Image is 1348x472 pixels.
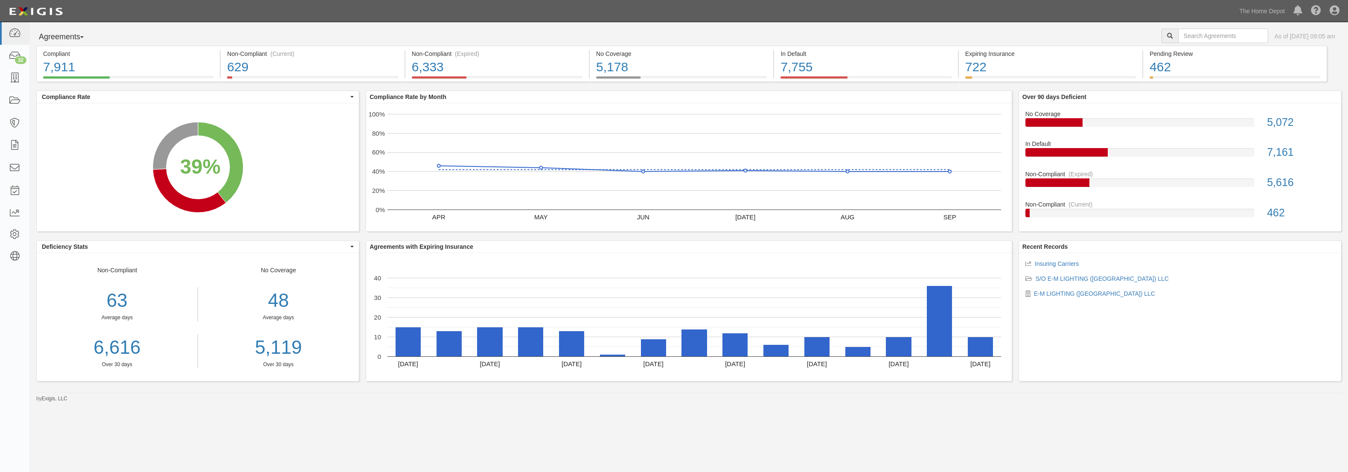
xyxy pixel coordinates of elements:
[372,187,385,194] text: 20%
[376,206,385,213] text: 0%
[1311,6,1321,16] i: Help Center - Complianz
[374,274,381,281] text: 40
[1235,3,1289,20] a: The Home Depot
[366,103,1012,231] svg: A chart.
[227,58,398,76] div: 629
[204,361,353,368] div: Over 30 days
[398,360,418,367] text: [DATE]
[774,76,958,83] a: In Default7,755
[374,294,381,301] text: 30
[780,58,951,76] div: 7,755
[405,76,589,83] a: Non-Compliant(Expired)6,333
[725,360,745,367] text: [DATE]
[1025,140,1335,170] a: In Default7,161
[841,213,855,220] text: AUG
[735,213,755,220] text: [DATE]
[1143,76,1327,83] a: Pending Review462
[1036,275,1169,282] a: S/O E-M LIGHTING ([GEOGRAPHIC_DATA]) LLC
[1019,200,1341,209] div: Non-Compliant
[1178,29,1268,43] input: Search Agreements
[889,360,909,367] text: [DATE]
[1025,200,1335,224] a: Non-Compliant(Current)462
[1025,110,1335,140] a: No Coverage5,072
[370,243,473,250] b: Agreements with Expiring Insurance
[37,241,359,253] button: Deficiency Stats
[1275,32,1335,41] div: As of [DATE] 09:05 am
[42,242,348,251] span: Deficiency Stats
[1025,170,1335,200] a: Non-Compliant(Expired)5,616
[562,360,582,367] text: [DATE]
[807,360,827,367] text: [DATE]
[42,396,67,402] a: Exigis, LLC
[480,360,500,367] text: [DATE]
[965,50,1136,58] div: Expiring Insurance
[37,103,359,231] svg: A chart.
[1019,110,1341,118] div: No Coverage
[432,213,445,220] text: APR
[372,129,385,137] text: 80%
[970,360,990,367] text: [DATE]
[6,4,65,19] img: logo-5460c22ac91f19d4615b14bd174203de0afe785f0fc80cf4dbbc73dc1793850b.png
[374,313,381,320] text: 20
[36,395,67,402] small: by
[227,50,398,58] div: Non-Compliant (Current)
[180,152,221,181] div: 39%
[378,353,381,360] text: 0
[1035,260,1079,267] a: Insuring Carriers
[965,58,1136,76] div: 722
[37,287,198,314] div: 63
[37,266,198,368] div: Non-Compliant
[412,50,582,58] div: Non-Compliant (Expired)
[366,253,1012,381] svg: A chart.
[637,213,649,220] text: JUN
[455,50,479,58] div: (Expired)
[37,314,198,321] div: Average days
[204,334,353,361] a: 5,119
[1261,145,1341,160] div: 7,161
[43,58,213,76] div: 7,911
[36,29,100,46] button: Agreements
[37,361,198,368] div: Over 30 days
[1261,205,1341,221] div: 462
[1019,170,1341,178] div: Non-Compliant
[596,58,767,76] div: 5,178
[370,93,446,100] b: Compliance Rate by Month
[1261,175,1341,190] div: 5,616
[37,334,198,361] a: 6,616
[36,76,220,83] a: Compliant7,911
[1261,115,1341,130] div: 5,072
[369,110,385,117] text: 100%
[43,50,213,58] div: Compliant
[221,76,404,83] a: Non-Compliant(Current)629
[1069,170,1093,178] div: (Expired)
[42,93,348,101] span: Compliance Rate
[15,56,26,64] div: 32
[534,213,547,220] text: MAY
[198,266,359,368] div: No Coverage
[959,76,1142,83] a: Expiring Insurance722
[1022,243,1068,250] b: Recent Records
[643,360,664,367] text: [DATE]
[1034,290,1155,297] a: E-M LIGHTING ([GEOGRAPHIC_DATA]) LLC
[1150,58,1320,76] div: 462
[596,50,767,58] div: No Coverage
[374,333,381,340] text: 10
[590,76,773,83] a: No Coverage5,178
[1069,200,1092,209] div: (Current)
[372,149,385,156] text: 60%
[372,168,385,175] text: 40%
[204,287,353,314] div: 48
[943,213,956,220] text: SEP
[412,58,582,76] div: 6,333
[1019,140,1341,148] div: In Default
[1150,50,1320,58] div: Pending Review
[271,50,294,58] div: (Current)
[37,91,359,103] button: Compliance Rate
[1022,93,1086,100] b: Over 90 days Deficient
[780,50,951,58] div: In Default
